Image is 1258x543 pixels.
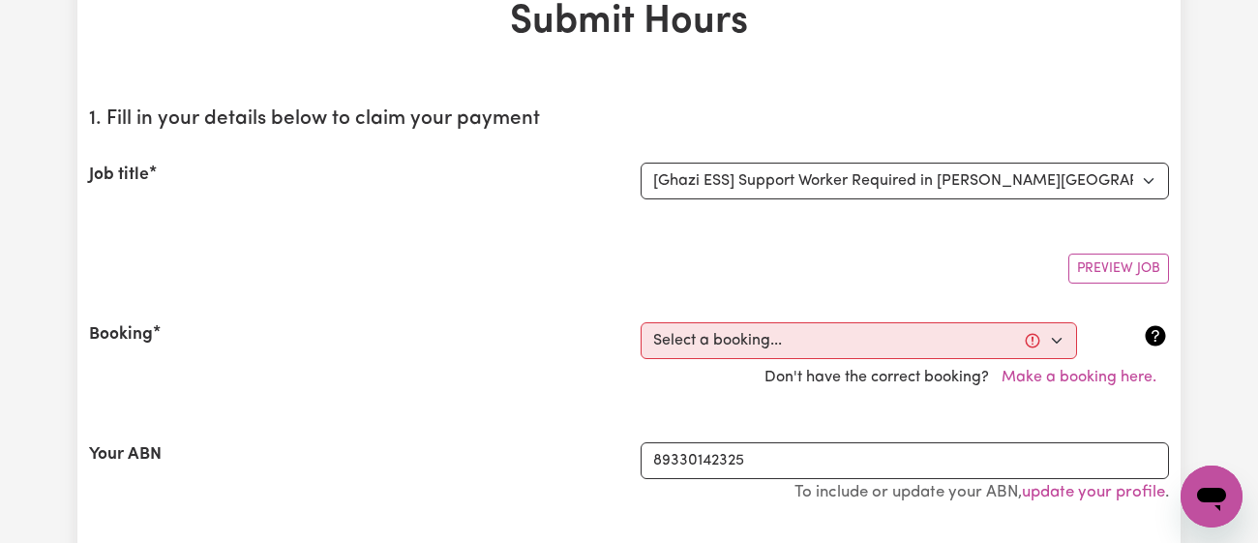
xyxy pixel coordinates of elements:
[1181,466,1243,528] iframe: Button to launch messaging window
[89,163,149,188] label: Job title
[89,322,153,347] label: Booking
[1022,484,1165,500] a: update your profile
[89,107,1169,132] h2: 1. Fill in your details below to claim your payment
[89,442,162,468] label: Your ABN
[1068,254,1169,284] button: Preview Job
[794,484,1169,500] small: To include or update your ABN, .
[764,370,1169,385] span: Don't have the correct booking?
[989,359,1169,396] button: Make a booking here.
